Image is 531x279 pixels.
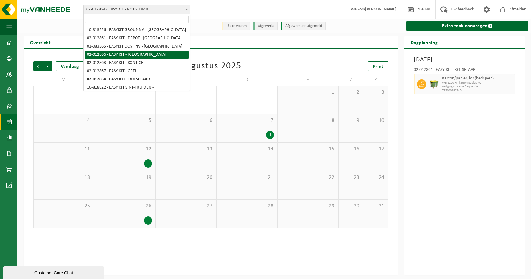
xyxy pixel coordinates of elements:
[281,117,335,124] span: 8
[220,203,274,210] span: 28
[24,36,57,48] h2: Overzicht
[85,34,189,42] li: 02-012861 - EASY KIT - DEPOT - [GEOGRAPHIC_DATA]
[37,146,91,153] span: 11
[281,146,335,153] span: 15
[37,174,91,181] span: 18
[180,61,241,71] div: Augustus 2025
[3,265,106,279] iframe: chat widget
[220,117,274,124] span: 7
[368,61,388,71] a: Print
[220,146,274,153] span: 14
[281,89,335,96] span: 1
[217,74,278,86] td: D
[97,203,152,210] span: 26
[342,174,360,181] span: 23
[83,5,190,14] span: 02-012864 - EASY KIT - ROTSELAAR
[97,174,152,181] span: 19
[220,174,274,181] span: 21
[414,68,515,74] div: 02-012864 - EASY KIT - ROTSELAAR
[85,51,189,59] li: 02-012866 - EASY KIT - [GEOGRAPHIC_DATA]
[85,75,189,84] li: 02-012864 - EASY KIT - ROTSELAAR
[442,85,513,89] span: Lediging op vaste frequentie
[281,22,326,30] li: Afgewerkt en afgemeld
[159,203,213,210] span: 27
[85,59,189,67] li: 02-012863 - EASY KIT - KONTICH
[342,203,360,210] span: 30
[363,74,388,86] td: Z
[144,159,152,168] div: 1
[43,61,52,71] span: Volgende
[342,146,360,153] span: 16
[367,89,385,96] span: 3
[37,117,91,124] span: 4
[281,203,335,210] span: 29
[33,61,43,71] span: Vorige
[404,36,444,48] h2: Dagplanning
[442,89,513,92] span: T250001965454
[159,117,213,124] span: 6
[281,174,335,181] span: 22
[85,42,189,51] li: 01-083365 - EASYKIT OOST NV - [GEOGRAPHIC_DATA]
[442,81,513,85] span: WB-1100-HP karton/papier, los
[222,22,250,30] li: Uit te voeren
[253,22,278,30] li: Afgewerkt
[266,131,274,139] div: 1
[84,5,190,14] span: 02-012864 - EASY KIT - ROTSELAAR
[367,174,385,181] span: 24
[339,74,363,86] td: Z
[373,64,383,69] span: Print
[159,174,213,181] span: 20
[342,117,360,124] span: 9
[159,146,213,153] span: 13
[144,216,152,225] div: 1
[33,74,94,86] td: M
[367,203,385,210] span: 31
[97,117,152,124] span: 5
[342,89,360,96] span: 2
[278,74,339,86] td: V
[367,117,385,124] span: 10
[85,26,189,34] li: 10-813226 - EASYKIT GROUP NV - [GEOGRAPHIC_DATA]
[85,84,189,96] li: 10-818822 - EASY KIT SINT-TRUIDEN - [GEOGRAPHIC_DATA]
[406,21,528,31] a: Extra taak aanvragen
[97,146,152,153] span: 12
[37,203,91,210] span: 25
[442,76,513,81] span: Karton/papier, los (bedrijven)
[56,61,84,71] div: Vandaag
[365,7,397,12] strong: [PERSON_NAME]
[367,146,385,153] span: 17
[430,79,439,89] img: WB-1100-HPE-GN-51
[85,67,189,75] li: 02-012867 - EASY KIT - GEEL
[414,55,515,65] h3: [DATE]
